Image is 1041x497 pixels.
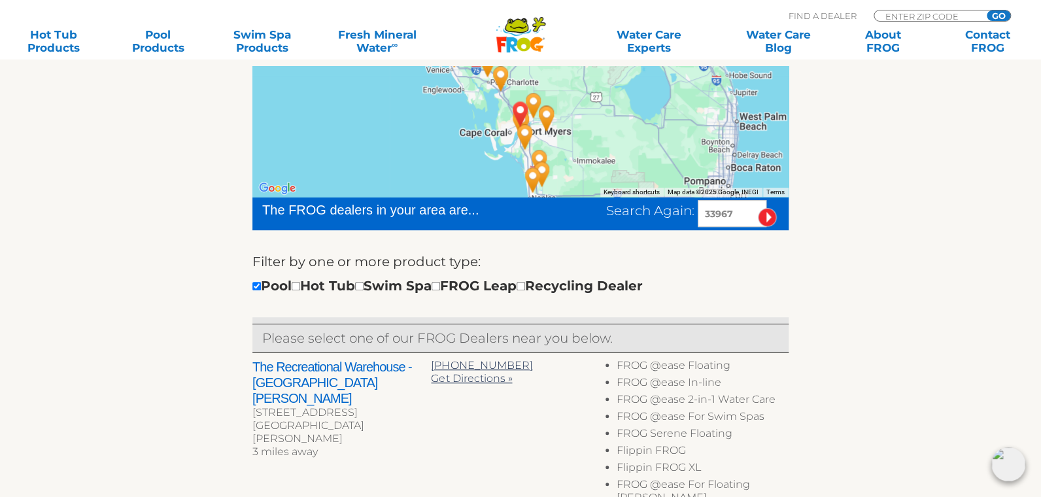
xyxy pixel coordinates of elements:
a: Swim SpaProducts [222,28,303,54]
a: Get Directions » [431,372,512,385]
div: [STREET_ADDRESS] [252,406,431,419]
button: Keyboard shortcuts [604,188,660,197]
div: Pool Hot Tub Swim Spa FROG Leap Recycling Dealer [252,275,643,296]
div: The FROG dealers in your area are... [262,200,526,220]
p: Please select one of our FROG Dealers near you below. [262,328,779,349]
div: Leslie's Poolmart Inc # 1058 - 14 miles away. [532,101,562,136]
a: Terms (opens in new tab) [766,188,785,196]
div: The Recreational Warehouse - Naples - 35 miles away. [518,162,548,197]
div: Pinch-A-Penny #195 - 14 miles away. [532,100,562,135]
span: 3 miles away [252,445,318,458]
li: FROG @ease 2-in-1 Water Care [617,393,789,410]
li: FROG @ease In-line [617,376,789,393]
a: PoolProducts [118,28,199,54]
span: Search Again: [606,203,694,218]
input: Submit [758,208,777,227]
div: Pinch-A-Penny #202 - 27 miles away. [524,145,555,180]
a: Water CareBlog [738,28,819,54]
li: FROG @ease For Swim Spas [617,410,789,427]
li: Flippin FROG XL [617,461,789,478]
a: Hot TubProducts [13,28,94,54]
a: [PHONE_NUMBER] [431,359,532,371]
label: Filter by one or more product type: [252,251,481,272]
input: GO [987,10,1010,21]
a: AboutFROG [842,28,923,54]
div: Leslie's Poolmart Inc # 689 - 12 miles away. [510,119,540,154]
li: Flippin FROG [617,444,789,461]
div: ESTERO, FL 33967 [505,96,536,131]
a: Fresh MineralWater∞ [326,28,428,54]
img: openIcon [991,447,1025,481]
span: Map data ©2025 Google, INEGI [668,188,759,196]
li: FROG Serene Floating [617,427,789,444]
img: Google [256,180,299,197]
a: Water CareExperts [583,28,715,54]
p: Find A Dealer [789,10,857,22]
a: Open this area in Google Maps (opens a new window) [256,180,299,197]
a: ContactFROG [947,28,1028,54]
div: Pinch-A-Penny #105E - 33 miles away. [527,156,557,192]
div: [GEOGRAPHIC_DATA][PERSON_NAME] [252,419,431,445]
div: Pinch-A-Penny #040 - 21 miles away. [486,61,516,96]
li: FROG @ease Floating [617,359,789,376]
input: Zip Code Form [884,10,972,22]
div: Pinch-A-Penny #193 - 8 miles away. [519,88,549,123]
sup: ∞ [392,40,398,50]
h2: The Recreational Warehouse - [GEOGRAPHIC_DATA][PERSON_NAME] [252,359,431,406]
